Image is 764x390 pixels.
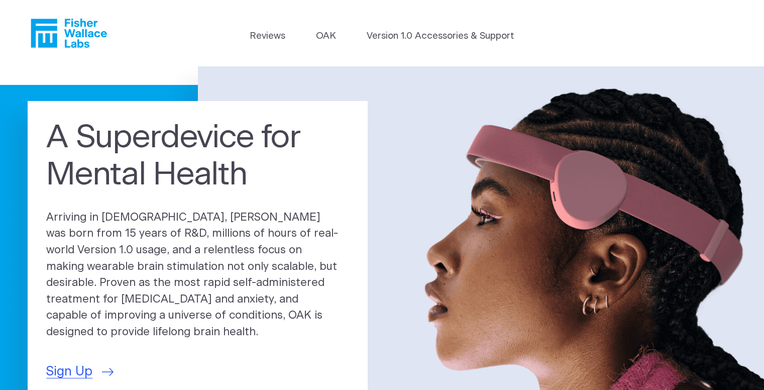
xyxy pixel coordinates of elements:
[367,29,514,43] a: Version 1.0 Accessories & Support
[250,29,285,43] a: Reviews
[31,19,107,48] a: Fisher Wallace
[46,362,114,381] a: Sign Up
[46,210,349,341] p: Arriving in [DEMOGRAPHIC_DATA], [PERSON_NAME] was born from 15 years of R&D, millions of hours of...
[46,120,349,194] h1: A Superdevice for Mental Health
[316,29,336,43] a: OAK
[46,362,92,381] span: Sign Up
